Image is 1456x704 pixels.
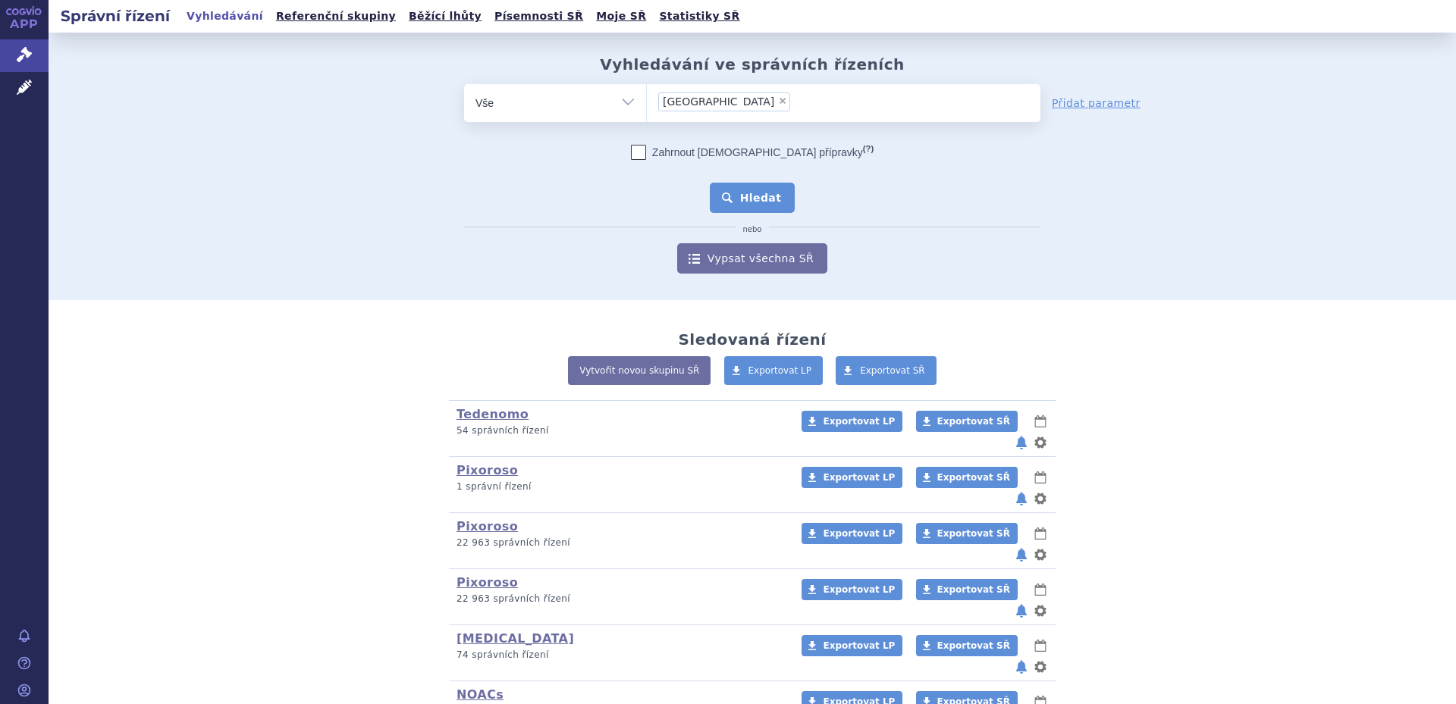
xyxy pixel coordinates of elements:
h2: Vyhledávání ve správních řízeních [600,55,905,74]
button: nastavení [1033,433,1048,452]
a: Písemnosti SŘ [490,6,588,27]
p: 22 963 správních řízení [457,537,782,549]
span: Exportovat SŘ [937,528,1010,539]
a: Vyhledávání [182,6,268,27]
a: Vytvořit novou skupinu SŘ [568,356,711,385]
a: Pixoroso [457,519,518,533]
a: Vypsat všechna SŘ [677,243,827,274]
i: nebo [736,225,770,234]
span: Exportovat LP [823,640,895,651]
p: 22 963 správních řízení [457,593,782,605]
span: Exportovat SŘ [937,472,1010,483]
h2: Správní řízení [49,5,182,27]
a: Exportovat SŘ [916,635,1018,656]
button: lhůty [1033,468,1048,487]
button: nastavení [1033,602,1048,620]
span: Exportovat LP [748,365,812,376]
a: Tedenomo [457,407,529,421]
span: × [778,96,787,105]
span: Exportovat LP [823,584,895,595]
a: Exportovat LP [802,523,902,544]
input: [GEOGRAPHIC_DATA] [795,92,867,111]
button: lhůty [1033,524,1048,543]
button: nastavení [1033,546,1048,564]
a: [MEDICAL_DATA] [457,631,574,646]
a: Přidat parametr [1052,95,1141,111]
span: Exportovat SŘ [937,416,1010,427]
p: 74 správních řízení [457,649,782,662]
span: Exportovat LP [823,416,895,427]
a: Pixoroso [457,463,518,477]
button: lhůty [1033,412,1048,430]
button: notifikace [1014,602,1029,620]
a: Exportovat LP [802,411,902,432]
button: notifikace [1014,433,1029,452]
span: Exportovat LP [823,472,895,483]
a: Pixoroso [457,575,518,590]
button: lhůty [1033,580,1048,599]
a: Exportovat SŘ [916,467,1018,488]
button: notifikace [1014,546,1029,564]
p: 54 správních řízení [457,424,782,437]
span: Exportovat SŘ [937,584,1010,595]
a: Moje SŘ [591,6,651,27]
button: nastavení [1033,658,1048,676]
button: lhůty [1033,637,1048,655]
span: [GEOGRAPHIC_DATA] [663,96,774,107]
span: Exportovat SŘ [860,365,925,376]
abbr: (?) [863,144,874,154]
a: Běžící lhůty [404,6,486,27]
button: Hledat [710,183,795,213]
button: notifikace [1014,490,1029,508]
a: Exportovat SŘ [916,579,1018,600]
a: Exportovat LP [724,356,824,385]
span: Exportovat SŘ [937,640,1010,651]
a: Statistiky SŘ [654,6,744,27]
a: NOACs [457,687,504,702]
a: Exportovat LP [802,635,902,656]
a: Exportovat SŘ [916,411,1018,432]
button: notifikace [1014,658,1029,676]
a: Exportovat SŘ [836,356,937,385]
label: Zahrnout [DEMOGRAPHIC_DATA] přípravky [631,145,874,160]
span: Exportovat LP [823,528,895,539]
h2: Sledovaná řízení [678,330,826,349]
p: 1 správní řízení [457,480,782,493]
a: Exportovat SŘ [916,523,1018,544]
a: Exportovat LP [802,579,902,600]
a: Exportovat LP [802,467,902,488]
a: Referenční skupiny [271,6,400,27]
button: nastavení [1033,490,1048,508]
